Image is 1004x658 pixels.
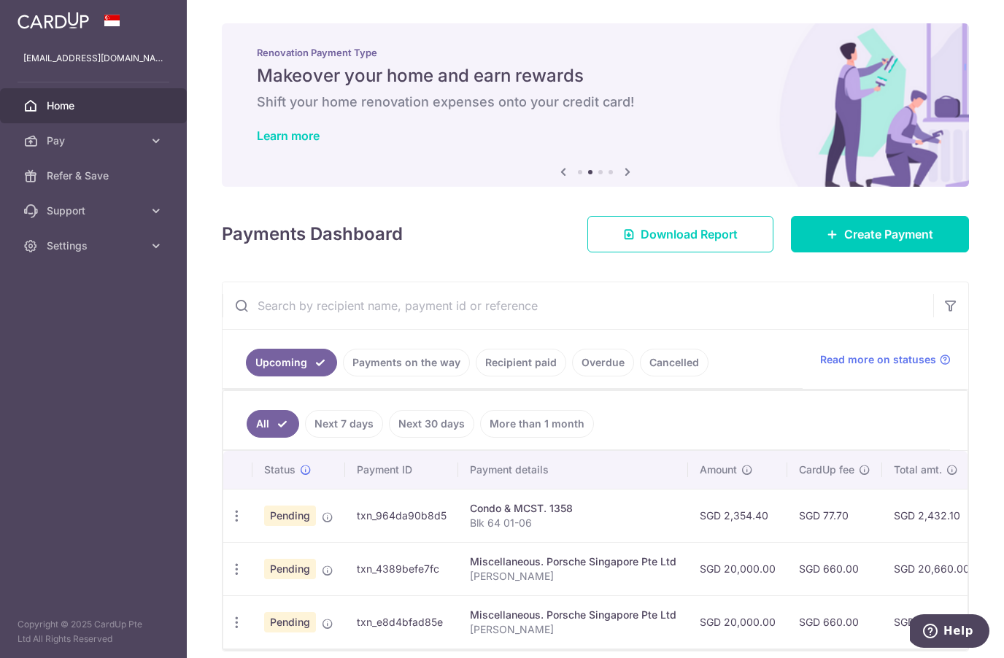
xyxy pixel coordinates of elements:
td: SGD 660.00 [787,542,882,595]
td: SGD 20,660.00 [882,542,981,595]
iframe: Opens a widget where you can find more information [910,614,989,651]
td: SGD 77.70 [787,489,882,542]
p: [PERSON_NAME] [470,569,676,584]
span: Refer & Save [47,169,143,183]
a: All [247,410,299,438]
span: Total amt. [894,462,942,477]
h6: Shift your home renovation expenses onto your credit card! [257,93,934,111]
a: Read more on statuses [820,352,951,367]
span: Read more on statuses [820,352,936,367]
span: Pending [264,559,316,579]
span: Download Report [641,225,738,243]
img: Renovation banner [222,23,969,187]
td: txn_4389befe7fc [345,542,458,595]
a: More than 1 month [480,410,594,438]
span: Status [264,462,296,477]
a: Overdue [572,349,634,376]
td: SGD 20,000.00 [688,542,787,595]
span: Create Payment [844,225,933,243]
td: txn_e8d4bfad85e [345,595,458,649]
a: Learn more [257,128,320,143]
a: Create Payment [791,216,969,252]
td: txn_964da90b8d5 [345,489,458,542]
div: Miscellaneous. Porsche Singapore Pte Ltd [470,554,676,569]
a: Payments on the way [343,349,470,376]
a: Download Report [587,216,773,252]
h5: Makeover your home and earn rewards [257,64,934,88]
td: SGD 2,354.40 [688,489,787,542]
input: Search by recipient name, payment id or reference [223,282,933,329]
a: Next 30 days [389,410,474,438]
td: SGD 2,432.10 [882,489,981,542]
div: Condo & MCST. 1358 [470,501,676,516]
a: Recipient paid [476,349,566,376]
span: Pay [47,133,143,148]
h4: Payments Dashboard [222,221,403,247]
span: CardUp fee [799,462,854,477]
td: SGD 20,660.00 [882,595,981,649]
p: Blk 64 01-06 [470,516,676,530]
p: [EMAIL_ADDRESS][DOMAIN_NAME] [23,51,163,66]
td: SGD 20,000.00 [688,595,787,649]
p: Renovation Payment Type [257,47,934,58]
a: Cancelled [640,349,708,376]
p: [PERSON_NAME] [470,622,676,637]
td: SGD 660.00 [787,595,882,649]
span: Pending [264,506,316,526]
span: Support [47,204,143,218]
th: Payment ID [345,451,458,489]
span: Amount [700,462,737,477]
img: CardUp [18,12,89,29]
th: Payment details [458,451,688,489]
a: Upcoming [246,349,337,376]
div: Miscellaneous. Porsche Singapore Pte Ltd [470,608,676,622]
span: Settings [47,239,143,253]
span: Pending [264,612,316,632]
a: Next 7 days [305,410,383,438]
span: Home [47,98,143,113]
